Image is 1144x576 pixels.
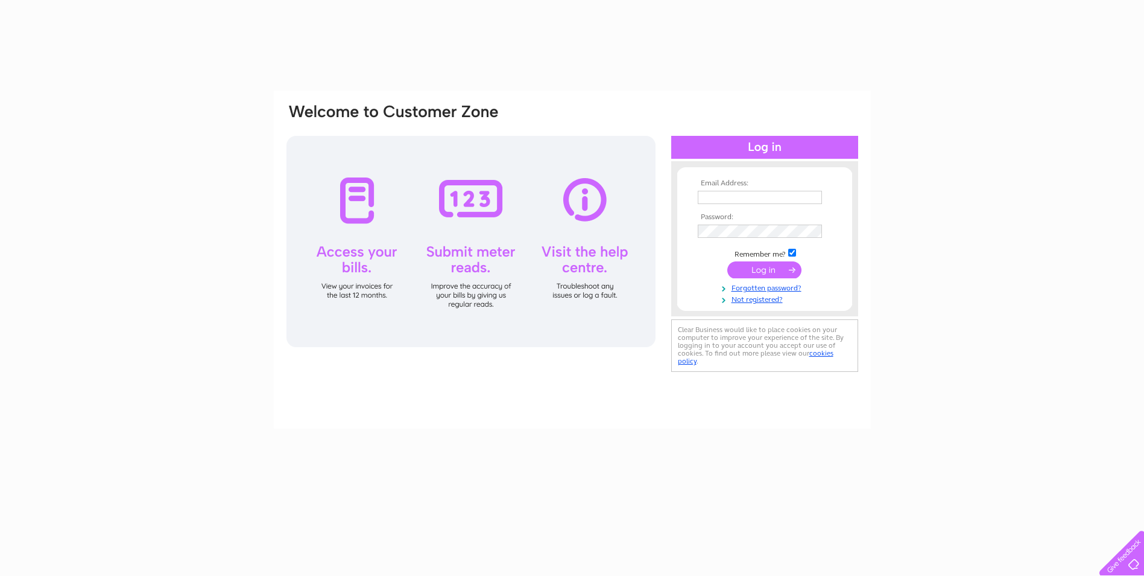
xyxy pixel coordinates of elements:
[727,261,801,278] input: Submit
[698,293,835,304] a: Not registered?
[695,179,835,188] th: Email Address:
[678,349,833,365] a: cookies policy
[671,319,858,372] div: Clear Business would like to place cookies on your computer to improve your experience of the sit...
[695,213,835,222] th: Password:
[698,281,835,293] a: Forgotten password?
[695,247,835,259] td: Remember me?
